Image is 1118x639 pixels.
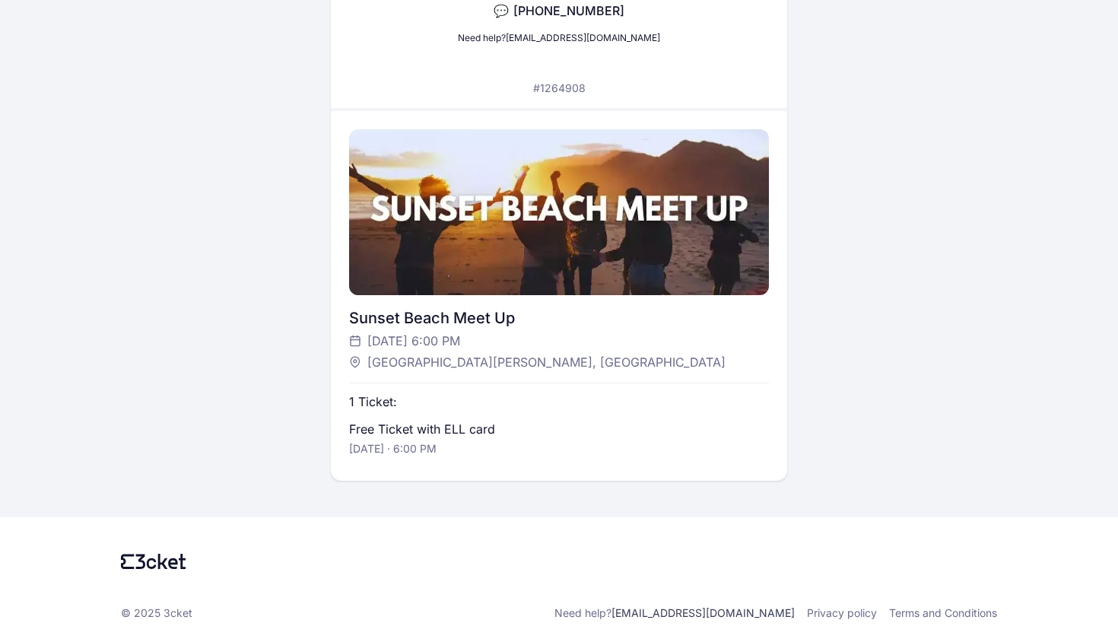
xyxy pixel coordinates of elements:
p: 1 Ticket: [349,393,397,411]
span: Need help? [458,32,506,43]
span: [PHONE_NUMBER] [513,3,624,18]
a: Privacy policy [807,606,877,621]
span: [GEOGRAPHIC_DATA][PERSON_NAME], [GEOGRAPHIC_DATA] [367,353,726,371]
span: 💬 [494,3,509,18]
p: Need help? [554,606,795,621]
div: Sunset Beach Meet Up [349,307,768,329]
a: [EMAIL_ADDRESS][DOMAIN_NAME] [506,32,660,43]
a: [EMAIL_ADDRESS][DOMAIN_NAME] [611,606,795,619]
p: © 2025 3cket [121,606,192,621]
p: [DATE] · 6:00 PM [349,441,437,456]
span: [DATE] 6:00 PM [367,332,460,350]
p: #1264908 [533,81,586,96]
p: Free Ticket with ELL card [349,420,495,438]
a: Terms and Conditions [889,606,997,621]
